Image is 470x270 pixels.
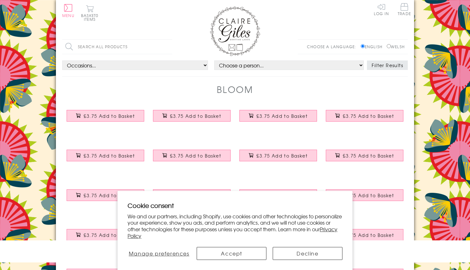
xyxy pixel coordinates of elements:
[153,110,231,122] button: £3.75 Add to Basket
[62,185,149,212] a: Mother's Day Card, Butterfly Wreath, Grandma, Embellished with a tassel £3.75 Add to Basket
[387,44,391,48] input: Welsh
[128,247,190,260] button: Manage preferences
[398,3,411,15] span: Trade
[67,110,145,122] button: £3.75 Add to Basket
[343,192,394,198] span: £3.75 Add to Basket
[149,105,235,132] a: Valentine's Day Card, Bomb, Love Bomb, Embellished with a colourful tassel £3.75 Add to Basket
[321,185,408,212] a: Easter Greeting Card, Butterflies & Eggs, Embellished with a colourful tassel £3.75 Add to Basket
[326,110,404,122] button: £3.75 Add to Basket
[239,189,317,201] button: £3.75 Add to Basket
[62,224,149,251] a: Easter Card, Daffodil Wreath, Happy Easter, Embellished with a colourful tassel £3.75 Add to Basket
[273,247,342,260] button: Decline
[84,232,135,238] span: £3.75 Add to Basket
[149,145,235,172] a: Valentine's Day Card, Wife, Big Heart, Embellished with a colourful tassel £3.75 Add to Basket
[62,105,149,132] a: Valentine's Day Card, Paper Plane Kisses, Embellished with a colourful tassel £3.75 Add to Basket
[343,113,394,119] span: £3.75 Add to Basket
[62,40,172,54] input: Search all products
[128,213,342,239] p: We and our partners, including Shopify, use cookies and other technologies to personalize your ex...
[361,44,365,48] input: English
[321,145,408,172] a: Mother's Day Card, Tumbling Flowers, Mothering Sunday, Embellished with a tassel £3.75 Add to Basket
[235,185,321,212] a: Easter Card, Bouquet, Happy Easter, Embellished with a colourful tassel £3.75 Add to Basket
[84,13,98,22] span: 0 items
[170,152,221,159] span: £3.75 Add to Basket
[128,225,337,239] a: Privacy Policy
[149,185,235,212] a: Easter Card, Rows of Eggs, Happy Easter, Embellished with a colourful tassel £3.75 Add to Basket
[256,152,308,159] span: £3.75 Add to Basket
[235,105,321,132] a: Valentine's Day Card, Heart with Flowers, Embellished with a colourful tassel £3.75 Add to Basket
[256,113,308,119] span: £3.75 Add to Basket
[307,44,359,49] p: Choose a language:
[153,150,231,161] button: £3.75 Add to Basket
[343,232,394,238] span: £3.75 Add to Basket
[197,247,266,260] button: Accept
[84,113,135,119] span: £3.75 Add to Basket
[217,83,253,96] h1: Bloom
[81,5,98,21] button: Basket0 items
[210,6,260,56] img: Claire Giles Greetings Cards
[326,229,404,241] button: £3.75 Add to Basket
[321,105,408,132] a: Valentine's Day Card, Hearts Background, Embellished with a colourful tassel £3.75 Add to Basket
[343,152,394,159] span: £3.75 Add to Basket
[166,40,172,54] input: Search
[326,189,404,201] button: £3.75 Add to Basket
[235,145,321,172] a: Mother's Day Card, Butterfly Wreath, Mummy, Embellished with a colourful tassel £3.75 Add to Basket
[326,150,404,161] button: £3.75 Add to Basket
[67,150,145,161] button: £3.75 Add to Basket
[84,152,135,159] span: £3.75 Add to Basket
[67,189,145,201] button: £3.75 Add to Basket
[84,192,135,198] span: £3.75 Add to Basket
[361,44,385,49] label: English
[62,4,74,17] button: Menu
[374,3,389,15] a: Log In
[62,13,74,18] span: Menu
[62,145,149,172] a: Valentine's Day Card, Butterfly Wreath, Embellished with a colourful tassel £3.75 Add to Basket
[129,250,189,257] span: Manage preferences
[153,189,231,201] button: £3.75 Add to Basket
[398,3,411,17] a: Trade
[321,224,408,251] a: Mother's Day Card, Flower Wreath, Embellished with a colourful tassel £3.75 Add to Basket
[170,113,221,119] span: £3.75 Add to Basket
[128,201,342,210] h2: Cookie consent
[387,44,405,49] label: Welsh
[67,229,145,241] button: £3.75 Add to Basket
[239,110,317,122] button: £3.75 Add to Basket
[367,60,408,70] button: Filter Results
[239,150,317,161] button: £3.75 Add to Basket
